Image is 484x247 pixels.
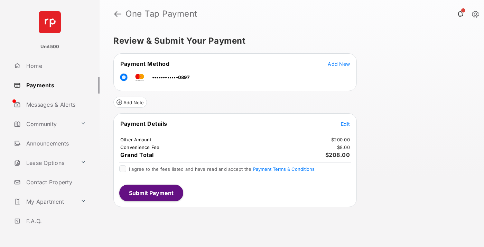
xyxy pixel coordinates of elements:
strong: One Tap Payment [125,10,197,18]
span: Grand Total [120,151,154,158]
p: Unit500 [40,43,59,50]
button: Add Note [113,97,147,108]
a: Payments [11,77,100,94]
a: Lease Options [11,155,78,171]
a: Announcements [11,135,100,152]
span: Edit [341,121,350,127]
button: Add New [328,60,350,67]
td: $200.00 [331,136,350,143]
button: I agree to the fees listed and have read and accept the [253,166,315,172]
span: Payment Method [120,60,169,67]
span: Payment Details [120,120,167,127]
span: I agree to the fees listed and have read and accept the [129,166,315,172]
img: svg+xml;base64,PHN2ZyB4bWxucz0iaHR0cDovL3d3dy53My5vcmcvMjAwMC9zdmciIHdpZHRoPSI2NCIgaGVpZ2h0PSI2NC... [39,11,61,33]
button: Submit Payment [119,185,183,201]
a: F.A.Q. [11,213,100,229]
td: $8.00 [337,144,350,150]
a: Contact Property [11,174,100,191]
a: Community [11,116,78,132]
button: Edit [341,120,350,127]
a: My Apartment [11,193,78,210]
span: ••••••••••••0897 [152,74,190,80]
h5: Review & Submit Your Payment [113,37,465,45]
span: $208.00 [325,151,350,158]
a: Home [11,58,100,74]
a: Messages & Alerts [11,96,100,113]
span: Add New [328,61,350,67]
td: Other Amount [120,136,152,143]
td: Convenience Fee [120,144,160,150]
